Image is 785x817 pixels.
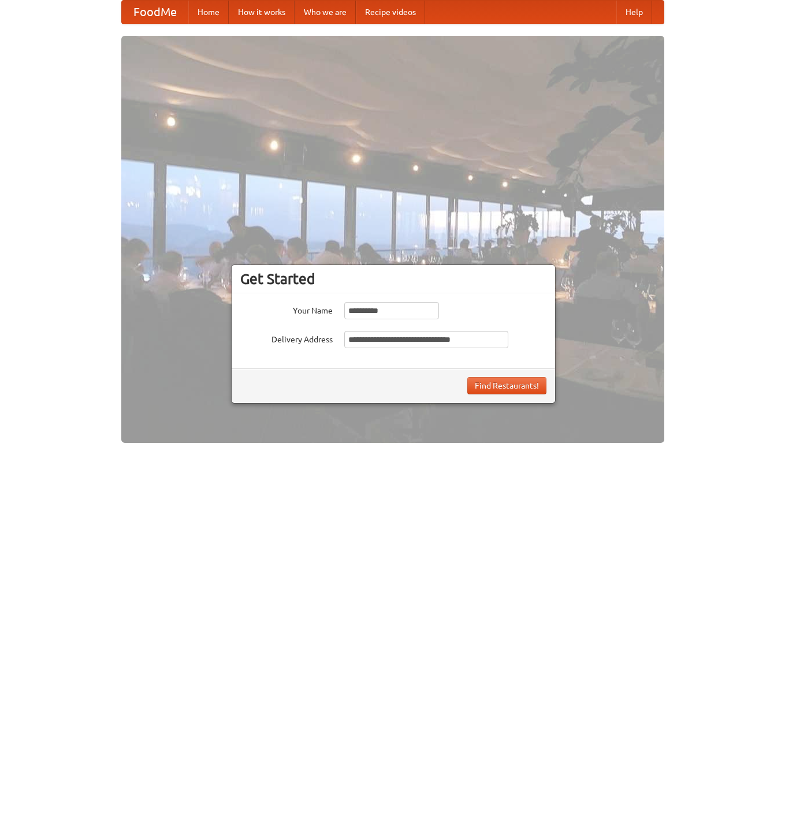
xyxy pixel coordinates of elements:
a: Home [188,1,229,24]
a: FoodMe [122,1,188,24]
a: Recipe videos [356,1,425,24]
button: Find Restaurants! [467,377,546,394]
label: Your Name [240,302,333,316]
a: Who we are [295,1,356,24]
a: How it works [229,1,295,24]
a: Help [616,1,652,24]
h3: Get Started [240,270,546,288]
label: Delivery Address [240,331,333,345]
